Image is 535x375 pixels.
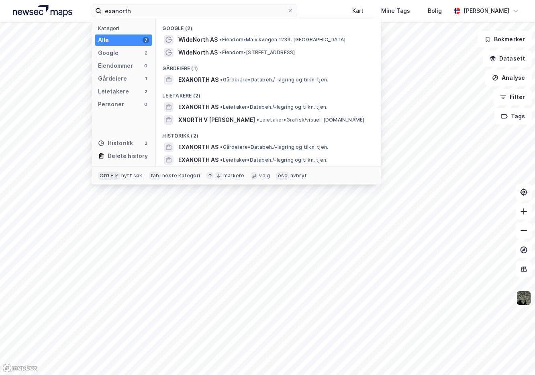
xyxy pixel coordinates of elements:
[143,140,149,146] div: 2
[219,49,295,56] span: Eiendom • [STREET_ADDRESS]
[219,36,345,43] span: Eiendom • Malvikvegen 1233, [GEOGRAPHIC_DATA]
[276,172,289,180] div: esc
[178,102,218,112] span: EXANORTH AS
[98,138,133,148] div: Historikk
[464,6,509,16] div: [PERSON_NAME]
[495,336,535,375] div: Kontrollprogram for chat
[98,99,124,109] div: Personer
[98,25,152,31] div: Kategori
[98,172,120,180] div: Ctrl + k
[220,104,223,110] span: •
[381,6,410,16] div: Mine Tags
[143,63,149,69] div: 0
[494,108,532,124] button: Tags
[220,77,328,83] span: Gårdeiere • Databeh./-lagring og tilkn. tjen.
[220,157,327,163] span: Leietaker • Databeh./-lagring og tilkn. tjen.
[143,50,149,56] div: 2
[178,75,218,85] span: EXANORTH AS
[428,6,442,16] div: Bolig
[352,6,363,16] div: Kart
[162,172,200,179] div: neste kategori
[220,144,223,150] span: •
[220,77,223,83] span: •
[102,5,287,17] input: Søk på adresse, matrikkel, gårdeiere, leietakere eller personer
[257,117,259,123] span: •
[516,290,531,306] img: 9k=
[220,157,223,163] span: •
[485,70,532,86] button: Analyse
[219,49,222,55] span: •
[149,172,161,180] div: tab
[98,48,118,58] div: Google
[98,61,133,71] div: Eiendommer
[478,31,532,47] button: Bokmerker
[290,172,307,179] div: avbryt
[108,151,148,161] div: Delete history
[220,144,328,150] span: Gårdeiere • Databeh./-lagring og tilkn. tjen.
[178,35,218,45] span: WideNorth AS
[121,172,143,179] div: nytt søk
[495,336,535,375] iframe: Chat Widget
[178,142,218,152] span: EXANORTH AS
[223,172,244,179] div: markere
[143,37,149,43] div: 7
[219,36,222,43] span: •
[493,89,532,105] button: Filter
[178,48,218,57] span: WideNorth AS
[98,35,109,45] div: Alle
[178,155,218,165] span: EXANORTH AS
[178,115,255,125] span: XNORTH V [PERSON_NAME]
[98,74,127,83] div: Gårdeiere
[156,59,381,73] div: Gårdeiere (1)
[98,87,129,96] div: Leietakere
[143,75,149,82] div: 1
[156,19,381,33] div: Google (2)
[13,5,72,17] img: logo.a4113a55bc3d86da70a041830d287a7e.svg
[2,363,38,373] a: Mapbox homepage
[220,104,327,110] span: Leietaker • Databeh./-lagring og tilkn. tjen.
[143,88,149,95] div: 2
[483,51,532,67] button: Datasett
[156,126,381,141] div: Historikk (2)
[156,86,381,101] div: Leietakere (2)
[143,101,149,107] div: 0
[259,172,270,179] div: velg
[257,117,364,123] span: Leietaker • Grafisk/visuell [DOMAIN_NAME]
